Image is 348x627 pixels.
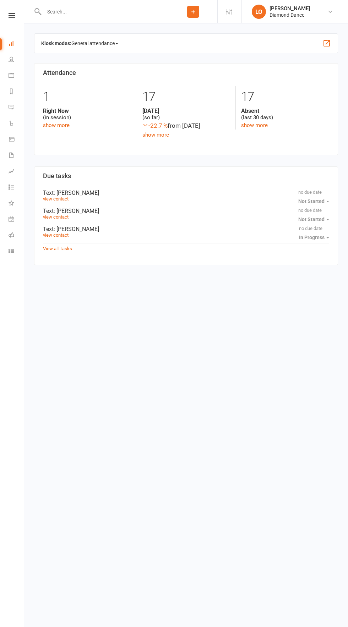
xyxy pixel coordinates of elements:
[9,212,25,228] a: General attendance kiosk mode
[43,214,69,220] a: view contact
[9,196,25,212] a: What's New
[142,108,230,114] strong: [DATE]
[142,132,169,138] a: show more
[241,108,329,121] div: (last 30 days)
[43,208,329,214] div: Text
[71,38,118,49] span: General attendance
[9,84,25,100] a: Reports
[270,5,310,12] div: [PERSON_NAME]
[241,86,329,108] div: 17
[43,189,329,196] div: Text
[43,108,131,114] strong: Right Now
[43,172,329,180] h3: Due tasks
[9,36,25,52] a: Dashboard
[43,108,131,121] div: (in session)
[241,122,268,128] a: show more
[9,68,25,84] a: Calendar
[54,226,99,232] span: : [PERSON_NAME]
[252,5,266,19] div: LO
[43,246,72,251] a: View all Tasks
[43,232,69,238] a: view contact
[42,7,169,17] input: Search...
[142,108,230,121] div: (so far)
[142,122,168,129] span: -22.7 %
[43,86,131,108] div: 1
[9,132,25,148] a: Product Sales
[43,196,69,202] a: view contact
[54,208,99,214] span: : [PERSON_NAME]
[270,12,310,18] div: Diamond Dance
[9,228,25,244] a: Roll call kiosk mode
[54,189,99,196] span: : [PERSON_NAME]
[9,164,25,180] a: Assessments
[41,40,71,46] strong: Kiosk modes:
[142,86,230,108] div: 17
[43,226,329,232] div: Text
[9,52,25,68] a: People
[142,121,230,131] div: from [DATE]
[43,122,70,128] a: show more
[43,69,329,76] h3: Attendance
[241,108,329,114] strong: Absent
[9,244,25,260] a: Class kiosk mode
